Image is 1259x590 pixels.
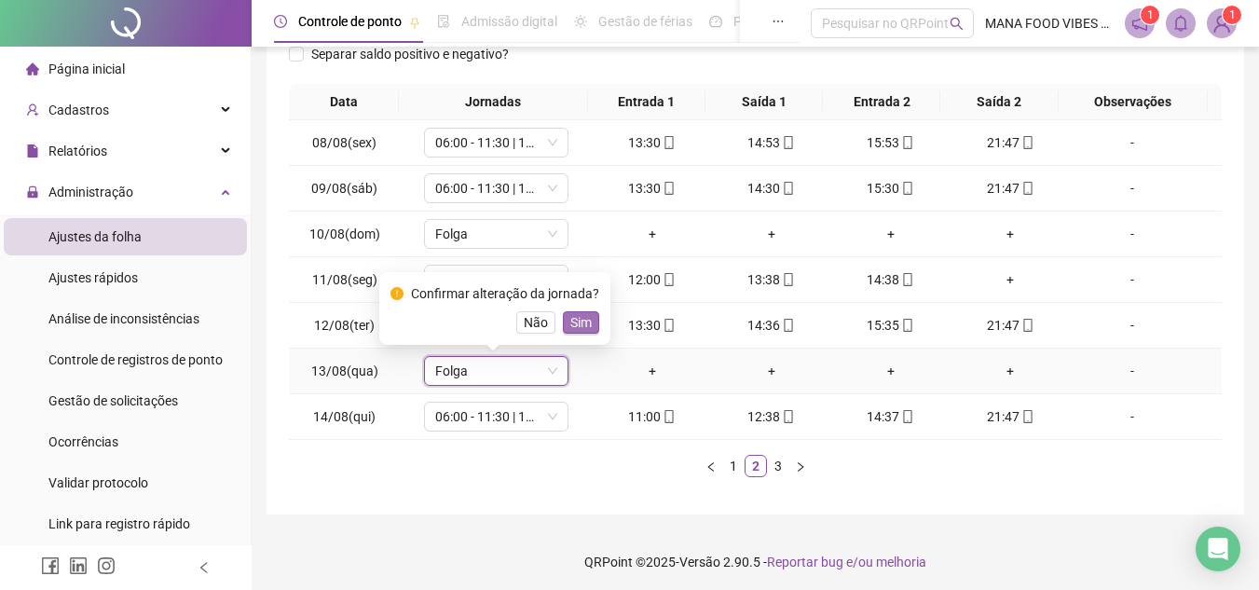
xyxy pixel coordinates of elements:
span: Não [524,312,548,333]
span: 10/08(dom) [309,226,380,241]
button: left [700,455,722,477]
div: - [1077,269,1187,290]
span: sun [574,15,587,28]
div: 13:30 [600,178,705,199]
a: 1 [723,456,744,476]
span: 11/08(seg) [312,272,377,287]
span: mobile [780,273,795,286]
span: Página inicial [48,62,125,76]
th: Data [289,84,399,120]
div: + [719,361,824,381]
span: 12/08(ter) [314,318,375,333]
span: Ocorrências [48,434,118,449]
span: Observações [1066,91,1200,112]
div: 14:36 [719,315,824,336]
span: lock [26,185,39,199]
span: Ajustes da folha [48,229,142,244]
div: - [1077,315,1187,336]
a: 3 [768,456,788,476]
span: mobile [780,136,795,149]
span: 14/08(qui) [313,409,376,424]
span: ellipsis [772,15,785,28]
th: Jornadas [399,84,588,120]
sup: 1 [1141,6,1159,24]
span: bell [1172,15,1189,32]
span: Controle de registros de ponto [48,352,223,367]
div: - [1077,224,1187,244]
span: 1 [1147,8,1154,21]
span: mobile [1020,410,1034,423]
div: - [1077,132,1187,153]
span: mobile [1020,136,1034,149]
span: file [26,144,39,158]
li: 1 [722,455,745,477]
span: Reportar bug e/ou melhoria [767,555,926,569]
button: right [789,455,812,477]
span: MANA FOOD VIBES RESTAURANTE LTDA [985,13,1114,34]
th: Saída 2 [940,84,1058,120]
div: + [600,361,705,381]
span: mobile [661,182,676,195]
div: 21:47 [958,178,1062,199]
span: mobile [899,136,914,149]
span: facebook [41,556,60,575]
th: Entrada 2 [823,84,940,120]
span: exclamation-circle [390,287,404,300]
button: Sim [563,311,599,334]
span: mobile [899,410,914,423]
th: Observações [1059,84,1208,120]
span: Validar protocolo [48,475,148,490]
span: mobile [780,182,795,195]
div: + [600,224,705,244]
div: + [958,361,1062,381]
div: + [719,224,824,244]
span: Folga [435,220,557,248]
span: Link para registro rápido [48,516,190,531]
span: right [795,461,806,473]
span: file-done [437,15,450,28]
span: down [547,228,558,240]
div: 14:30 [719,178,824,199]
span: 06:00 - 11:30 | 12:30 - 14:20 [435,403,557,431]
div: 21:47 [958,315,1062,336]
span: mobile [780,410,795,423]
span: Gestão de solicitações [48,393,178,408]
span: notification [1131,15,1148,32]
span: Controle de ponto [298,14,402,29]
span: clock-circle [274,15,287,28]
span: 09/08(sáb) [311,181,377,196]
span: down [547,183,558,194]
div: - [1077,178,1187,199]
span: mobile [661,136,676,149]
div: + [839,224,943,244]
div: Open Intercom Messenger [1196,527,1240,571]
span: instagram [97,556,116,575]
span: 06:00 - 11:30 | 12:30 - 14:20 [435,129,557,157]
div: 13:30 [600,315,705,336]
div: 14:38 [839,269,943,290]
div: 13:38 [719,269,824,290]
li: 3 [767,455,789,477]
li: Próxima página [789,455,812,477]
span: down [547,411,558,422]
div: 15:53 [839,132,943,153]
span: Relatórios [48,144,107,158]
span: mobile [661,273,676,286]
div: 14:37 [839,406,943,427]
span: user-add [26,103,39,117]
span: Folga [435,357,557,385]
span: left [705,461,717,473]
span: left [198,561,211,574]
span: mobile [1020,319,1034,332]
img: 64808 [1208,9,1236,37]
div: + [958,269,1062,290]
div: 12:38 [719,406,824,427]
span: mobile [661,410,676,423]
div: - [1077,361,1187,381]
span: Análise de inconsistências [48,311,199,326]
span: 13/08(qua) [311,364,378,378]
span: 06:00 - 11:30 | 12:30 - 14:20 [435,174,557,202]
span: Versão [679,555,720,569]
span: Admissão digital [461,14,557,29]
button: Não [516,311,555,334]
